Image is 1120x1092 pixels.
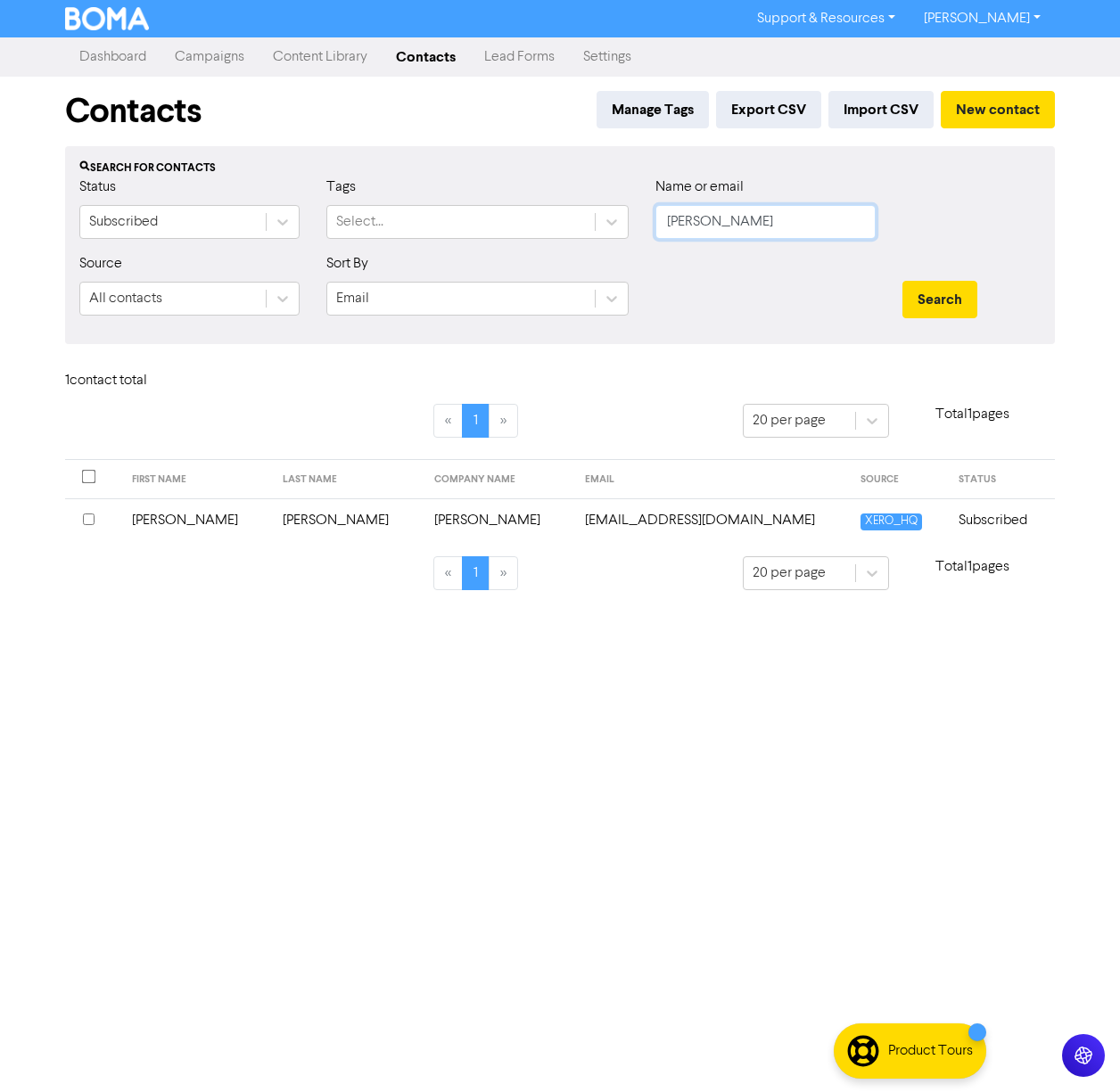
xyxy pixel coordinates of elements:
[948,498,1055,542] td: Subscribed
[716,91,821,128] button: Export CSV
[753,410,826,431] div: 20 per page
[272,498,424,542] td: [PERSON_NAME]
[902,281,977,318] button: Search
[910,4,1055,33] a: [PERSON_NAME]
[326,177,356,198] label: Tags
[470,39,569,75] a: Lead Forms
[121,460,273,499] th: FIRST NAME
[89,211,158,233] div: Subscribed
[382,39,470,75] a: Contacts
[462,404,490,438] a: Page 1 is your current page
[743,4,910,33] a: Support & Resources
[574,498,849,542] td: angeboulton@gmail.com
[861,513,922,530] span: XERO_HQ
[655,177,744,198] label: Name or email
[574,460,849,499] th: EMAIL
[597,91,709,128] button: Manage Tags
[891,899,1120,1092] iframe: Chat Widget
[79,160,1041,177] div: Search for contacts
[65,7,149,30] img: BOMA Logo
[462,556,490,590] a: Page 1 is your current page
[259,39,382,75] a: Content Library
[948,460,1055,499] th: STATUS
[424,460,575,499] th: COMPANY NAME
[89,288,162,309] div: All contacts
[850,460,949,499] th: SOURCE
[326,253,368,275] label: Sort By
[336,288,369,309] div: Email
[753,562,826,584] div: 20 per page
[272,460,424,499] th: LAST NAME
[79,253,122,275] label: Source
[424,498,575,542] td: [PERSON_NAME]
[65,91,202,132] h1: Contacts
[889,556,1055,578] p: Total 1 pages
[65,373,208,390] h6: 1 contact total
[941,91,1055,128] button: New contact
[65,39,161,75] a: Dashboard
[161,39,259,75] a: Campaigns
[336,211,383,233] div: Select...
[121,498,273,542] td: [PERSON_NAME]
[828,91,934,128] button: Import CSV
[889,404,1055,425] p: Total 1 pages
[569,39,646,75] a: Settings
[79,177,116,198] label: Status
